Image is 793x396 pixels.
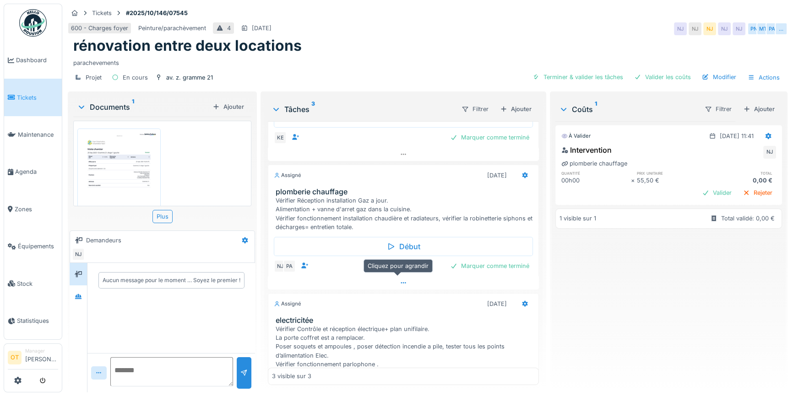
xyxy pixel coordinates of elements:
div: Coûts [559,104,697,115]
div: [DATE] [252,24,272,32]
div: À valider [561,132,591,140]
div: Total validé: 0,00 € [721,214,775,223]
div: Assigné [274,171,301,179]
span: Zones [15,205,58,214]
h6: prix unitaire [637,170,706,176]
div: Tâches [272,104,454,115]
div: Début [274,237,533,256]
div: 600 - Charges foyer [71,24,128,32]
div: 55,50 € [637,176,706,185]
div: [DATE] 11:41 [720,132,754,140]
div: 3 visible sur 3 [272,372,311,381]
div: 0,00 € [706,176,776,185]
div: En cours [123,73,148,82]
div: Aucun message pour le moment … Soyez le premier ! [103,276,240,284]
div: 4 [227,24,231,32]
img: Badge_color-CXgf-gQk.svg [19,9,47,37]
div: NJ [72,248,85,261]
div: 00h00 [561,176,631,185]
span: Agenda [15,167,58,176]
div: Terminer & valider les tâches [529,71,627,83]
div: Documents [77,102,209,112]
div: Vérifier Réception installation Gaz a jour. Alimentation + vanne d'arret gaz dans la cuisine. Vér... [276,196,535,231]
div: NJ [763,146,776,159]
div: Intervention [561,144,612,155]
div: Marquer comme terminé [446,131,533,144]
div: Assigné [274,300,301,308]
div: NJ [689,22,701,35]
div: Manager [25,348,58,354]
strong: #2025/10/146/07545 [122,9,191,17]
div: × [631,176,637,185]
a: Dashboard [4,42,62,79]
span: Tickets [17,93,58,102]
span: Maintenance [18,130,58,139]
div: Ajouter [496,103,535,115]
li: OT [8,351,22,364]
sup: 3 [311,104,315,115]
span: Stock [17,279,58,288]
a: Statistiques [4,302,62,339]
div: [DATE] [487,171,507,180]
div: Projet [86,73,102,82]
a: Équipements [4,228,62,265]
sup: 1 [595,104,597,115]
div: Actions [744,71,784,84]
a: Maintenance [4,116,62,153]
div: NJ [674,22,687,35]
sup: 1 [132,102,134,112]
h6: quantité [561,170,631,176]
div: 1 visible sur 1 [559,214,596,223]
div: Ajouter [209,101,248,113]
span: Statistiques [17,316,58,325]
div: Modifier [698,71,740,83]
a: Zones [4,191,62,228]
div: Marquer comme terminé [446,260,533,272]
div: … [775,22,788,35]
div: Vérifier Contrôle et réception électrique+ plan unifilaire. La porte coffret est a remplacer. Pos... [276,325,535,395]
div: Filtrer [457,102,493,116]
img: xs4xo7xejndcbgny1amov9mve6e5 [80,131,158,241]
div: NJ [718,22,731,35]
div: parachevements [73,55,782,67]
div: Peinture/parachèvement [138,24,206,32]
a: OT Manager[PERSON_NAME] [8,348,58,369]
div: Valider les coûts [630,71,695,83]
h6: total [706,170,776,176]
div: MT [756,22,769,35]
div: av. z. gramme 21 [166,73,213,82]
div: NJ [274,260,287,273]
div: Filtrer [701,102,736,116]
div: Valider [698,187,735,199]
span: Dashboard [16,56,58,64]
a: Stock [4,265,62,302]
div: PA [766,22,778,35]
div: [DATE] [487,300,507,308]
div: KE [274,131,287,144]
span: Équipements [18,242,58,251]
div: Plus [152,210,173,223]
div: NJ [733,22,745,35]
h3: electricitée [276,316,535,325]
a: Agenda [4,153,62,190]
div: PN [747,22,760,35]
div: Ajouter [739,103,778,115]
div: NJ [703,22,716,35]
div: Cliquez pour agrandir [364,259,433,273]
div: plomberie chauffage [561,159,627,168]
h1: rénovation entre deux locations [73,37,302,54]
div: Tickets [92,9,112,17]
li: [PERSON_NAME] [25,348,58,367]
div: PA [283,260,296,273]
h3: plomberie chauffage [276,187,535,196]
div: Demandeurs [86,236,121,245]
a: Tickets [4,79,62,116]
div: Rejeter [739,187,776,199]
